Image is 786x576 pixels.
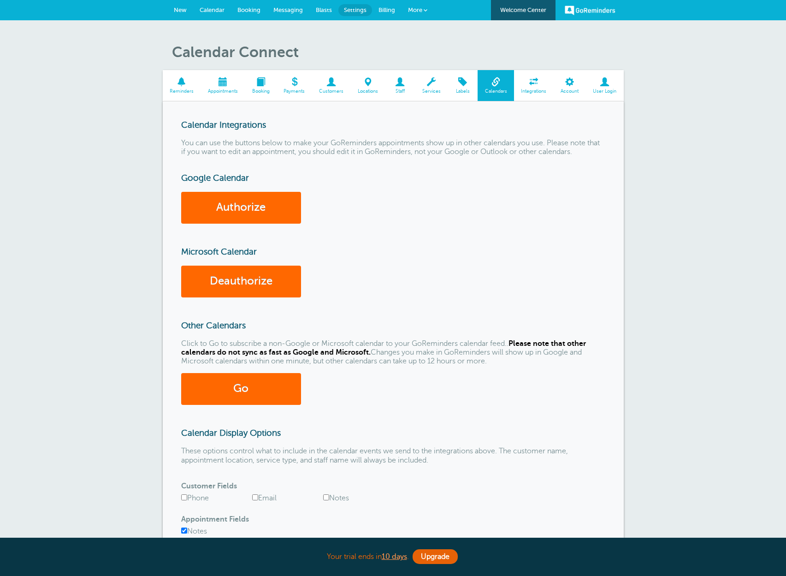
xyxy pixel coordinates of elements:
span: More [408,6,422,13]
a: Go [181,373,301,405]
a: Payments [277,70,312,101]
span: Billing [378,6,395,13]
span: Calendar [200,6,225,13]
span: Labels [452,89,473,94]
a: Upgrade [413,549,458,564]
strong: Please note that other calendars do not sync as fast as Google and Microsoft. [181,339,586,356]
span: Staff [390,89,410,94]
span: User Login [591,89,619,94]
span: Booking [249,89,272,94]
input: Notes [181,528,187,534]
label: Notes [323,494,349,502]
a: Booking [245,70,277,101]
span: Payments [281,89,307,94]
a: Appointments [201,70,245,101]
label: Email [252,494,277,502]
input: Phone [181,494,187,500]
a: Staff [385,70,415,101]
input: Email [252,494,258,500]
a: Customers [312,70,351,101]
a: Labels [448,70,478,101]
h3: Calendar Integrations [181,120,605,130]
a: Deauthorize [181,266,301,297]
h4: Customer Fields [181,482,605,491]
a: Settings [338,4,372,16]
p: Click to Go to subscribe a non-Google or Microsoft calendar to your GoReminders calendar feed.. C... [181,339,605,366]
div: Your trial ends in . [163,547,624,567]
span: New [174,6,187,13]
a: Locations [351,70,385,101]
span: Locations [355,89,381,94]
input: Notes [323,494,329,500]
span: Booking [237,6,260,13]
label: Notes [181,527,207,535]
span: Customers [317,89,346,94]
a: Account [554,70,586,101]
h1: Calendar Connect [172,43,624,61]
span: Settings [344,6,366,13]
span: Calendars [482,89,509,94]
h3: Microsoft Calendar [181,247,605,257]
h3: Other Calendars [181,321,605,331]
span: Account [558,89,581,94]
h4: Appointment Fields [181,515,605,524]
a: User Login [586,70,624,101]
a: Reminders [163,70,201,101]
a: Services [415,70,448,101]
a: Integrations [514,70,554,101]
h3: Calendar Display Options [181,428,605,438]
label: Phone [181,494,209,502]
a: Authorize [181,192,301,224]
a: 10 days [382,552,407,561]
p: These options control what to include in the calendar events we send to the integrations above. T... [181,447,605,464]
span: Blasts [316,6,332,13]
p: You can use the buttons below to make your GoReminders appointments show up in other calendars yo... [181,139,605,156]
span: Reminders [167,89,196,94]
span: Appointments [205,89,240,94]
h3: Google Calendar [181,173,605,183]
span: Messaging [273,6,303,13]
span: Integrations [519,89,549,94]
span: Services [420,89,443,94]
